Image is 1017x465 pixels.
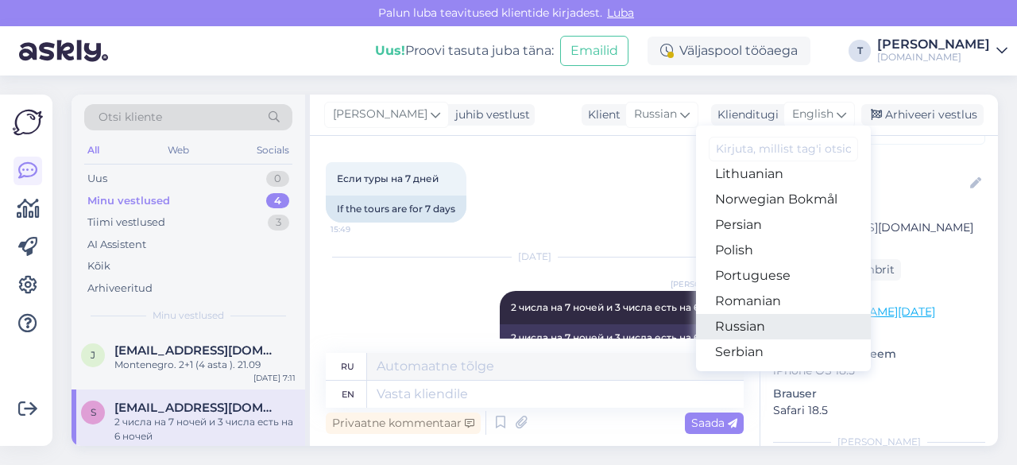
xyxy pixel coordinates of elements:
img: Askly Logo [13,107,43,138]
p: [EMAIL_ADDRESS][DOMAIN_NAME] [773,219,985,236]
span: [PERSON_NAME] [671,278,739,290]
div: 0 [266,171,289,187]
div: 4 [266,193,289,209]
div: Minu vestlused [87,193,170,209]
span: Если туры на 7 дней [337,172,439,184]
a: Serbian [696,339,871,365]
div: Socials [253,140,292,161]
span: 2 числа на 7 ночей и 3 числа есть на 6 ночей [511,301,733,313]
b: Uus! [375,43,405,58]
span: Russian [634,106,677,123]
div: juhib vestlust [449,107,530,123]
div: [DOMAIN_NAME] [877,51,990,64]
a: [PERSON_NAME][DOMAIN_NAME] [877,38,1007,64]
div: Arhiveeri vestlus [861,104,984,126]
div: ru [341,353,354,380]
div: 2 числа на 7 ночей и 3 числа есть на 6 ночей [114,415,296,444]
p: Kliendi telefon [773,242,985,259]
a: Persian [696,212,871,238]
div: Privaatne kommentaar [326,413,481,434]
div: [DATE] 7:11 [253,372,296,384]
div: All [84,140,102,161]
div: [DATE] [326,250,744,264]
div: Väljaspool tööaega [648,37,810,65]
p: Kliendi nimi [773,151,985,168]
p: Operatsioonisüsteem [773,346,985,362]
div: [PERSON_NAME] [877,38,990,51]
a: Polish [696,238,871,263]
div: If the tours are for 7 days [326,196,466,223]
span: English [792,106,833,123]
div: AI Assistent [87,237,146,253]
span: Saada [691,416,737,430]
button: Emailid [560,36,628,66]
div: en [342,381,354,408]
p: Brauser [773,386,985,402]
div: Kõik [87,258,110,274]
span: 15:49 [331,223,390,235]
div: [PERSON_NAME] [773,435,985,449]
span: j [91,349,95,361]
a: Romanian [696,289,871,314]
div: Proovi tasuta juba täna: [375,41,554,60]
div: [DATE] 15:49 [246,444,296,455]
div: Montenegro. 2+1 (4 asta ). 21.09 [114,358,296,372]
a: Russian [696,314,871,339]
p: Klienditeekond [773,287,985,304]
div: Klient [582,107,621,123]
span: senja12341@hotmail.com [114,401,280,415]
a: Norwegian Bokmål [696,187,871,212]
a: Lithuanian [696,161,871,187]
div: Klienditugi [711,107,779,123]
span: [PERSON_NAME] [333,106,427,123]
p: Vaata edasi ... [773,325,985,339]
input: Kirjuta, millist tag'i otsid [709,137,858,161]
a: Portuguese [696,263,871,289]
span: juri.kaulkin@gmail.com [114,343,280,358]
p: iPhone OS 18.5 [773,362,985,379]
span: s [91,406,96,418]
span: Otsi kliente [99,109,162,126]
span: Luba [602,6,639,20]
div: 3 [268,215,289,231]
p: Safari 18.5 [773,402,985,419]
span: Minu vestlused [153,308,224,323]
div: Tiimi vestlused [87,215,165,231]
div: 2 числа на 7 ночей и 3 числа есть на 6 ночей [500,324,744,351]
div: Arhiveeritud [87,281,153,296]
p: Kliendi email [773,203,985,219]
div: T [849,40,871,62]
div: Uus [87,171,107,187]
input: Lisa nimi [774,175,967,192]
div: Web [164,140,192,161]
